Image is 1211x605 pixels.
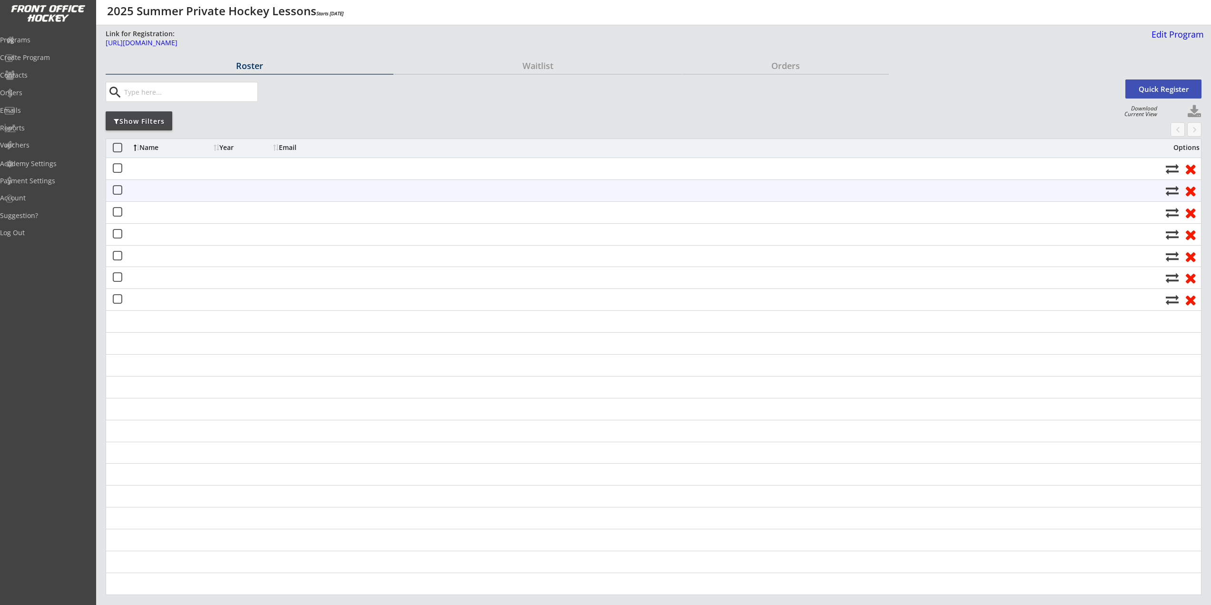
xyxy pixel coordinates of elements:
button: search [107,85,123,100]
button: Remove from roster (no refund) [1181,249,1199,264]
button: keyboard_arrow_right [1187,122,1201,137]
div: Show Filters [106,117,172,126]
button: Remove from roster (no refund) [1181,292,1199,307]
button: Remove from roster (no refund) [1181,161,1199,176]
input: Type here... [122,82,257,101]
button: Remove from roster (no refund) [1181,270,1199,285]
button: Move player [1166,250,1179,263]
div: Link for Registration: [106,29,176,39]
button: Move player [1166,293,1179,306]
div: Download Current View [1120,106,1157,117]
div: Options [1166,144,1200,151]
button: Remove from roster (no refund) [1181,205,1199,220]
a: Edit Program [1148,30,1204,47]
button: Remove from roster (no refund) [1181,227,1199,242]
button: Quick Register [1125,79,1201,99]
button: Move player [1166,271,1179,284]
div: Name [134,144,211,151]
button: Move player [1166,184,1179,197]
div: Roster [106,61,394,70]
div: Waitlist [394,61,682,70]
button: Move player [1166,228,1179,241]
div: Orders [682,61,889,70]
button: Move player [1166,162,1179,175]
button: Remove from roster (no refund) [1181,183,1199,198]
div: Edit Program [1148,30,1204,39]
em: Starts [DATE] [316,10,344,17]
button: Click to download full roster. Your browser settings may try to block it, check your security set... [1187,105,1201,119]
div: Year [214,144,271,151]
button: Move player [1166,206,1179,219]
div: Email [273,144,359,151]
button: chevron_left [1171,122,1185,137]
div: [URL][DOMAIN_NAME] [106,40,585,46]
a: [URL][DOMAIN_NAME] [106,40,585,51]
